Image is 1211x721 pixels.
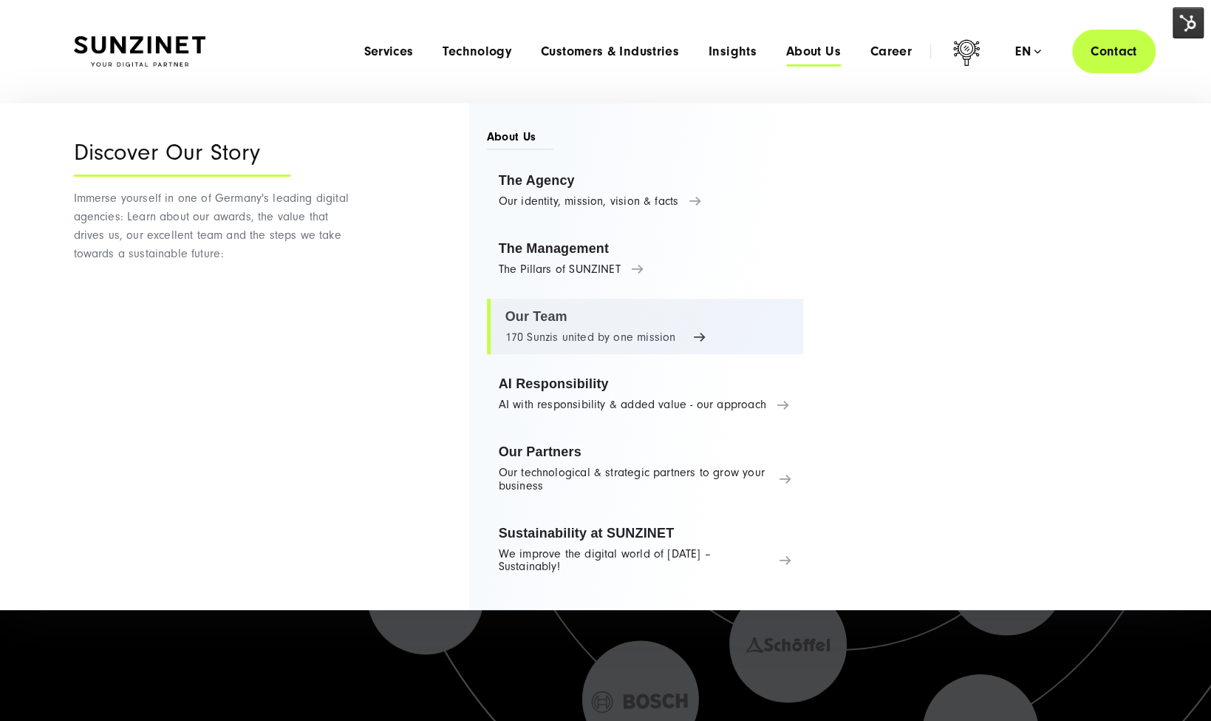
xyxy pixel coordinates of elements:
[364,44,413,59] a: Services
[1072,30,1156,73] a: Contact
[1173,7,1204,38] img: HubSpot Tools Menu Toggle
[870,44,912,59] a: Career
[74,189,351,263] p: Immerse yourself in one of Germany's leading digital agencies: Learn about our awards, the value ...
[443,44,511,59] a: Technology
[786,44,841,59] a: About Us
[487,366,804,422] a: AI Responsibility AI with responsibility & added value - our approach
[74,36,205,67] img: SUNZINET Full Service Digital Agentur
[487,299,804,355] a: Our Team 170 Sunzis united by one mission
[487,231,804,287] a: The Management The Pillars of SUNZINET
[1015,44,1041,59] div: en
[541,44,679,59] a: Customers & Industries
[487,515,804,585] a: Sustainability at SUNZINET We improve the digital world of [DATE] – Sustainably!
[709,44,757,59] a: Insights
[487,163,804,219] a: The Agency Our identity, mission, vision & facts
[487,434,804,504] a: Our Partners Our technological & strategic partners to grow your business
[487,129,554,150] span: About Us
[74,140,290,177] div: Discover Our Story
